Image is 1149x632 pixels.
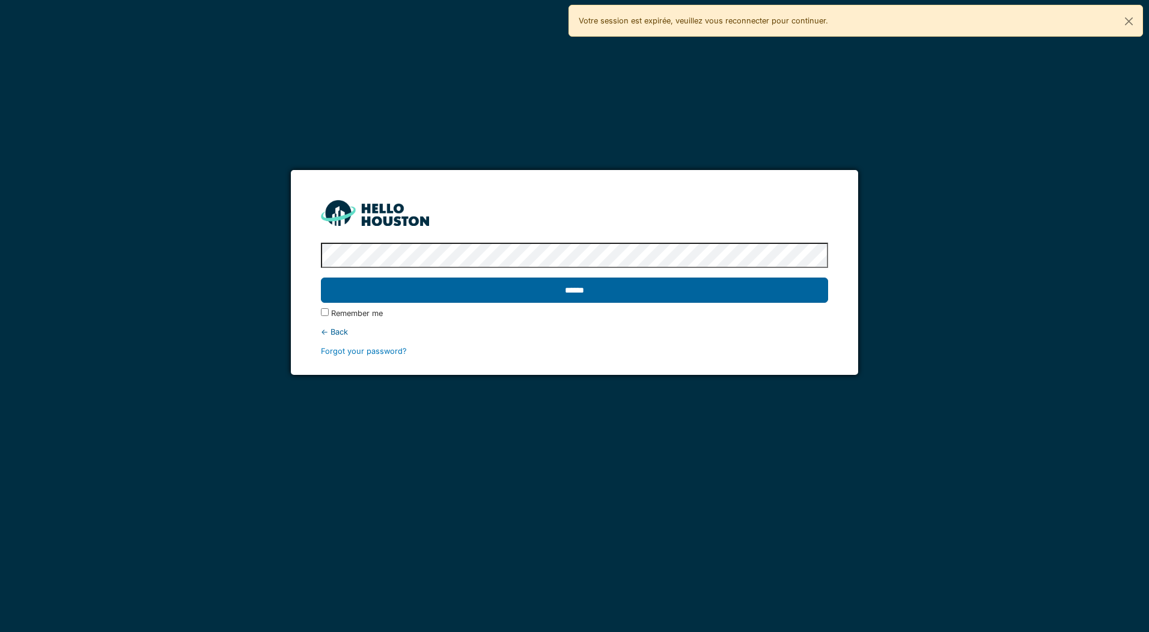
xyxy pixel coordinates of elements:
[321,347,407,356] a: Forgot your password?
[568,5,1143,37] div: Votre session est expirée, veuillez vous reconnecter pour continuer.
[331,308,383,319] label: Remember me
[1115,5,1142,37] button: Close
[321,326,827,338] div: ← Back
[321,200,429,226] img: HH_line-BYnF2_Hg.png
